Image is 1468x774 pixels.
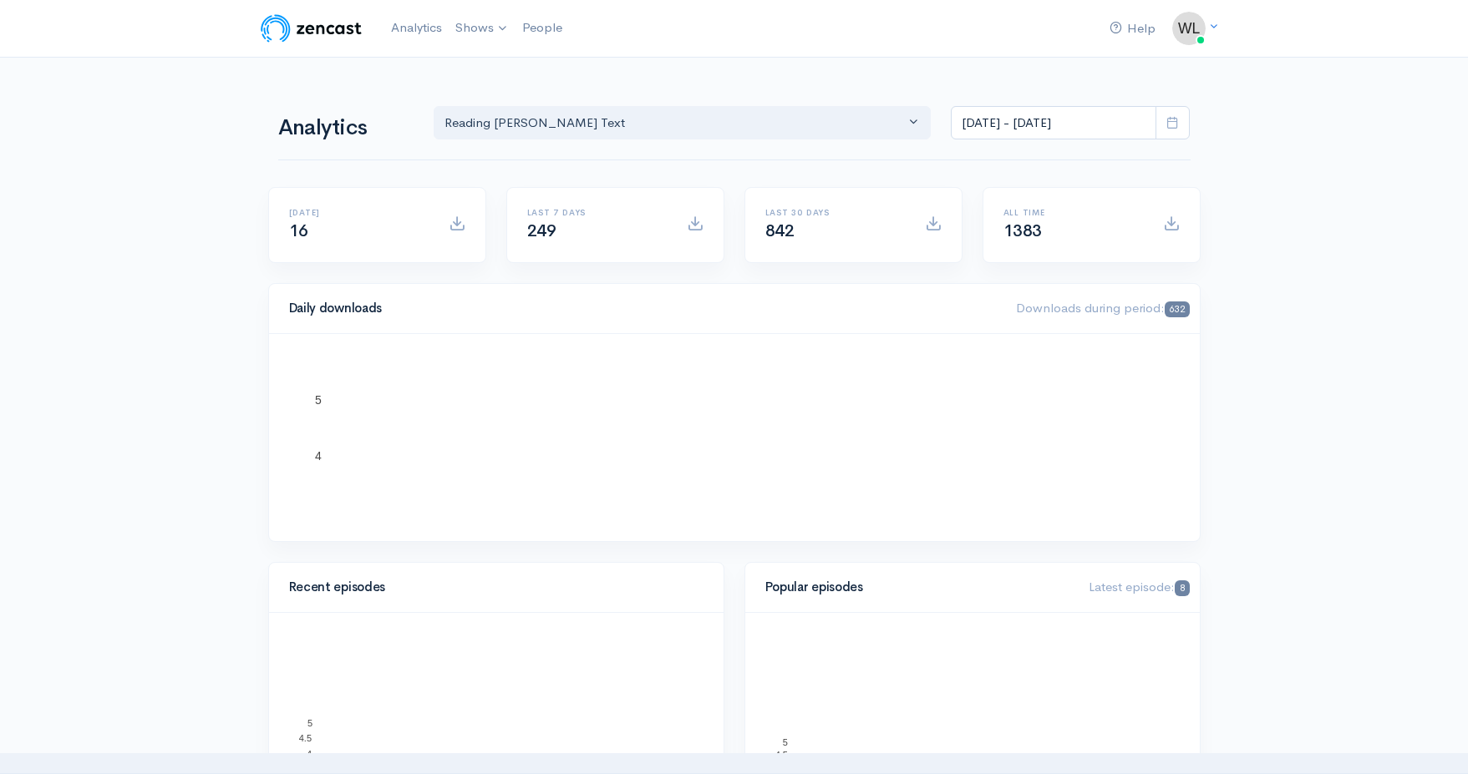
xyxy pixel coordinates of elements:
[307,718,312,728] text: 5
[289,301,997,316] h4: Daily downloads
[278,116,414,140] h1: Analytics
[1016,300,1189,316] span: Downloads during period:
[516,10,569,46] a: People
[951,106,1156,140] input: analytics date range selector
[527,220,556,241] span: 249
[1172,12,1206,45] img: ...
[315,393,322,407] text: 5
[289,220,308,241] span: 16
[527,208,667,217] h6: Last 7 days
[315,449,322,463] text: 4
[298,733,311,743] text: 4.5
[765,220,795,241] span: 842
[449,10,516,47] a: Shows
[1089,579,1189,594] span: Latest episode:
[289,208,429,217] h6: [DATE]
[765,580,1069,594] h4: Popular episodes
[1175,580,1189,596] span: 8
[384,10,449,46] a: Analytics
[1165,301,1189,317] span: 632
[289,580,693,594] h4: Recent episodes
[1003,220,1042,241] span: 1383
[775,749,787,759] text: 4.5
[782,737,787,747] text: 5
[258,12,364,45] img: ZenCast Logo
[1103,11,1162,47] a: Help
[289,354,1180,521] svg: A chart.
[765,208,905,217] h6: Last 30 days
[444,114,906,133] div: Reading [PERSON_NAME] Text
[1003,208,1143,217] h6: All time
[434,106,932,140] button: Reading Aristotle's Text
[306,749,311,759] text: 4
